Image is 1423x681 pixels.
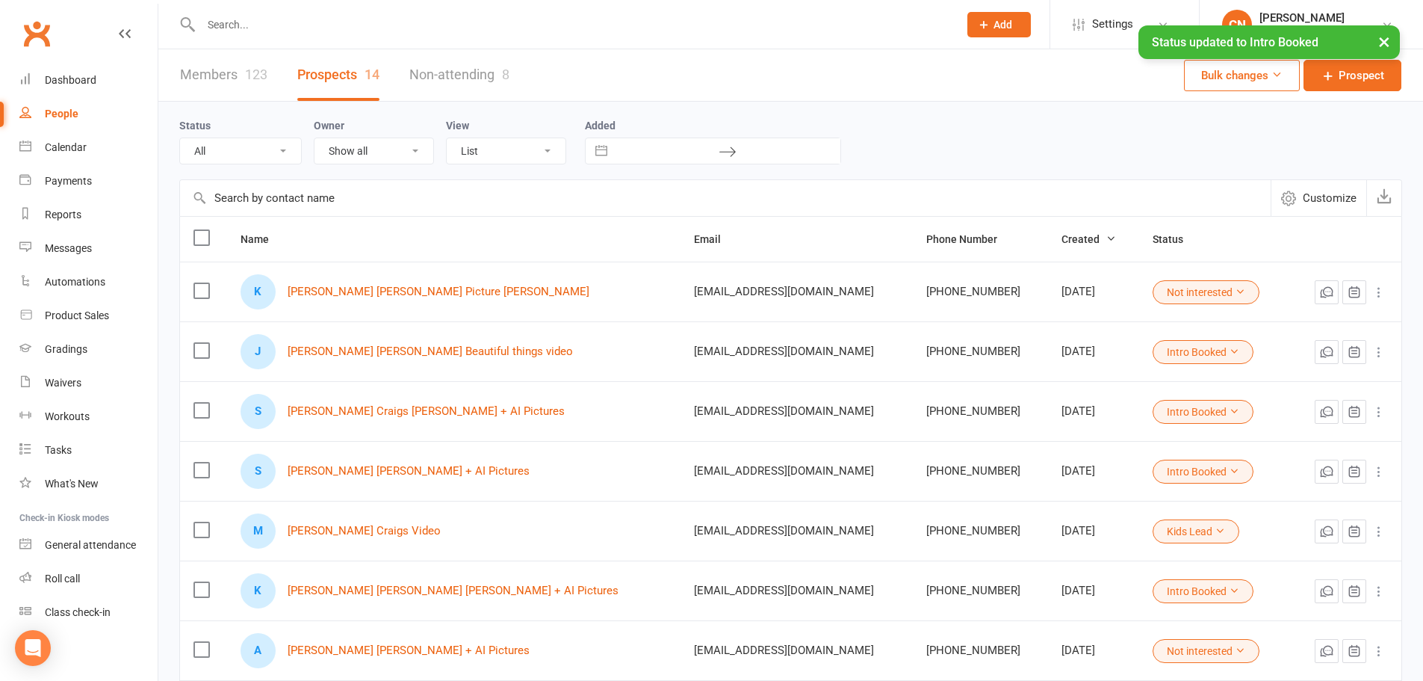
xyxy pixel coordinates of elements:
[196,14,948,35] input: Search...
[288,465,530,478] a: [PERSON_NAME] [PERSON_NAME] + AI Pictures
[45,141,87,153] div: Calendar
[45,209,81,221] div: Reports
[314,120,344,132] label: Owner
[19,198,158,232] a: Reports
[1061,405,1126,418] div: [DATE]
[1271,180,1366,216] button: Customize
[241,394,276,429] div: Santo Sam
[19,131,158,164] a: Calendar
[1371,25,1398,58] button: ×
[19,529,158,562] a: General attendance kiosk mode
[926,465,1035,478] div: [PHONE_NUMBER]
[926,233,1014,245] span: Phone Number
[241,274,276,309] div: Keith Mawson
[694,233,737,245] span: Email
[694,517,874,545] span: [EMAIL_ADDRESS][DOMAIN_NAME]
[297,49,379,101] a: Prospects14
[288,525,441,537] a: [PERSON_NAME] Craigs Video
[1259,11,1352,25] div: [PERSON_NAME]
[694,337,874,366] span: [EMAIL_ADDRESS][DOMAIN_NAME]
[1092,7,1133,41] span: Settings
[288,644,530,657] a: [PERSON_NAME] [PERSON_NAME] + AI Pictures
[1153,400,1253,424] button: Intro Booked
[588,138,615,164] button: Interact with the calendar and add the check-in date for your trip.
[19,299,158,333] a: Product Sales
[926,286,1035,298] div: [PHONE_NUMBER]
[241,573,276,608] div: Kirsty Jo Mcgrail
[18,15,55,52] a: Clubworx
[1184,60,1300,91] button: Bulk changes
[180,49,267,101] a: Members123
[241,230,285,248] button: Name
[1061,345,1126,358] div: [DATE]
[45,573,80,585] div: Roll call
[19,333,158,366] a: Gradings
[288,345,573,358] a: [PERSON_NAME] [PERSON_NAME] Beautiful things video
[926,644,1035,657] div: [PHONE_NUMBER]
[926,405,1035,418] div: [PHONE_NUMBER]
[1153,520,1239,543] button: Kids Lead
[926,585,1035,597] div: [PHONE_NUMBER]
[45,242,92,254] div: Messages
[502,67,509,82] div: 8
[1153,460,1253,484] button: Intro Booked
[694,397,874,425] span: [EMAIL_ADDRESS][DOMAIN_NAME]
[694,636,874,665] span: [EMAIL_ADDRESS][DOMAIN_NAME]
[241,233,285,245] span: Name
[1303,60,1401,91] a: Prospect
[1061,644,1126,657] div: [DATE]
[1153,233,1200,245] span: Status
[694,277,874,306] span: [EMAIL_ADDRESS][DOMAIN_NAME]
[45,175,92,187] div: Payments
[15,630,51,666] div: Open Intercom Messenger
[19,97,158,131] a: People
[1153,579,1253,603] button: Intro Booked
[241,633,276,668] div: Ayesha Javed
[45,276,105,288] div: Automations
[45,606,111,618] div: Class check-in
[926,345,1035,358] div: [PHONE_NUMBER]
[45,410,90,422] div: Workouts
[179,120,211,132] label: Status
[19,400,158,434] a: Workouts
[241,454,276,489] div: Shoukat Mahmood
[19,64,158,97] a: Dashboard
[993,19,1012,31] span: Add
[19,265,158,299] a: Automations
[1339,67,1384,84] span: Prospect
[19,164,158,198] a: Payments
[19,366,158,400] a: Waivers
[45,478,99,490] div: What's New
[45,343,87,355] div: Gradings
[1138,25,1400,59] div: Status updated to Intro Booked
[1153,340,1253,364] button: Intro Booked
[45,74,96,86] div: Dashboard
[241,514,276,549] div: Marek Lesana Horvathovci
[245,67,267,82] div: 123
[45,539,136,551] div: General attendance
[1061,286,1126,298] div: [DATE]
[1303,189,1357,207] span: Customize
[1259,25,1352,38] div: Premier Martial Arts
[926,525,1035,537] div: [PHONE_NUMBER]
[45,444,72,456] div: Tasks
[241,334,276,369] div: Jade Williamson
[45,377,81,389] div: Waivers
[1153,280,1259,304] button: Not interested
[1061,230,1116,248] button: Created
[1061,233,1116,245] span: Created
[409,49,509,101] a: Non-attending8
[45,309,109,321] div: Product Sales
[446,120,469,132] label: View
[288,585,619,597] a: [PERSON_NAME] [PERSON_NAME] [PERSON_NAME] + AI Pictures
[694,576,874,605] span: [EMAIL_ADDRESS][DOMAIN_NAME]
[1061,465,1126,478] div: [DATE]
[967,12,1031,37] button: Add
[45,108,78,120] div: People
[1222,10,1252,40] div: CN
[19,562,158,596] a: Roll call
[1153,639,1259,663] button: Not interested
[19,596,158,629] a: Class kiosk mode
[1061,585,1126,597] div: [DATE]
[288,286,589,298] a: [PERSON_NAME] [PERSON_NAME] Picture [PERSON_NAME]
